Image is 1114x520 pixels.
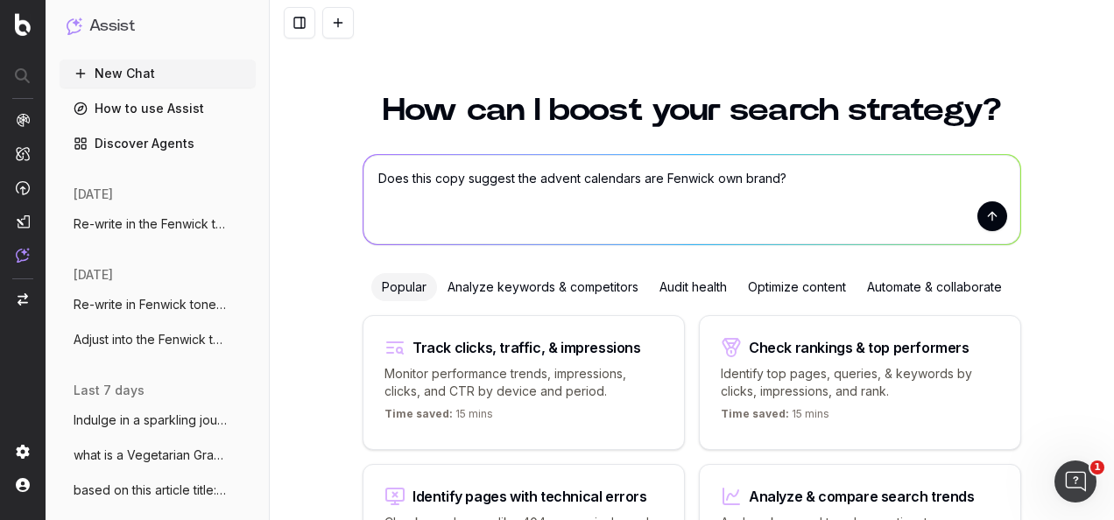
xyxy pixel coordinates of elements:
[74,296,228,313] span: Re-write in Fenwick tone of voice: Look
[60,210,256,238] button: Re-write in the Fenwick tone of voice: A
[67,18,82,34] img: Assist
[384,407,493,428] p: 15 mins
[18,293,28,306] img: Switch project
[721,407,829,428] p: 15 mins
[16,478,30,492] img: My account
[74,186,113,203] span: [DATE]
[74,446,228,464] span: what is a Vegetarian Graze Cup?
[74,215,228,233] span: Re-write in the Fenwick tone of voice: A
[74,411,228,429] span: Indulge in a sparkling journey with Grem
[74,331,228,348] span: Adjust into the Fenwick tone of voice:
[371,273,437,301] div: Popular
[1054,460,1096,502] iframe: Intercom live chat
[16,113,30,127] img: Analytics
[749,489,975,503] div: Analyze & compare search trends
[60,326,256,354] button: Adjust into the Fenwick tone of voice:
[16,180,30,195] img: Activation
[384,365,663,400] p: Monitor performance trends, impressions, clicks, and CTR by device and period.
[89,14,135,39] h1: Assist
[412,341,641,355] div: Track clicks, traffic, & impressions
[67,14,249,39] button: Assist
[16,214,30,228] img: Studio
[60,441,256,469] button: what is a Vegetarian Graze Cup?
[437,273,649,301] div: Analyze keywords & competitors
[60,406,256,434] button: Indulge in a sparkling journey with Grem
[74,481,228,499] span: based on this article title: 12 weekends
[384,407,453,420] span: Time saved:
[60,476,256,504] button: based on this article title: 12 weekends
[60,60,256,88] button: New Chat
[60,130,256,158] a: Discover Agents
[737,273,857,301] div: Optimize content
[412,489,647,503] div: Identify pages with technical errors
[74,266,113,284] span: [DATE]
[749,341,969,355] div: Check rankings & top performers
[60,291,256,319] button: Re-write in Fenwick tone of voice: Look
[16,248,30,263] img: Assist
[60,95,256,123] a: How to use Assist
[16,146,30,161] img: Intelligence
[363,155,1020,244] textarea: Does this copy suggest the advent calendars are Fenwick own brand?
[721,365,999,400] p: Identify top pages, queries, & keywords by clicks, impressions, and rank.
[649,273,737,301] div: Audit health
[857,273,1012,301] div: Automate & collaborate
[363,95,1021,126] h1: How can I boost your search strategy?
[721,407,789,420] span: Time saved:
[16,445,30,459] img: Setting
[74,382,145,399] span: last 7 days
[1090,460,1104,474] span: 1
[15,13,31,36] img: Botify logo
